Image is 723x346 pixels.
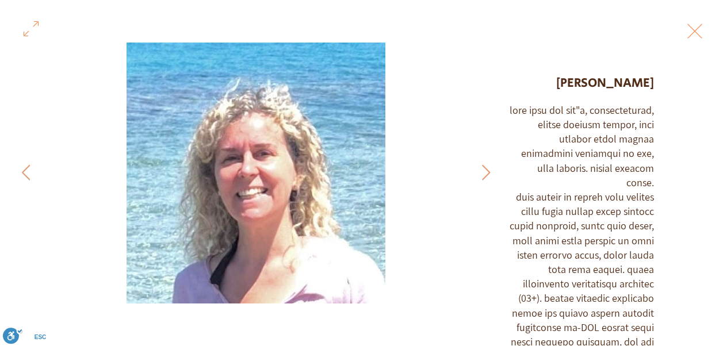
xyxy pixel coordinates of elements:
[472,159,500,187] button: Previous Item
[20,15,42,40] button: Open in fullscreen
[508,75,654,93] h1: [PERSON_NAME]
[684,17,706,43] button: Exit expand mode
[12,159,40,187] button: Next Item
